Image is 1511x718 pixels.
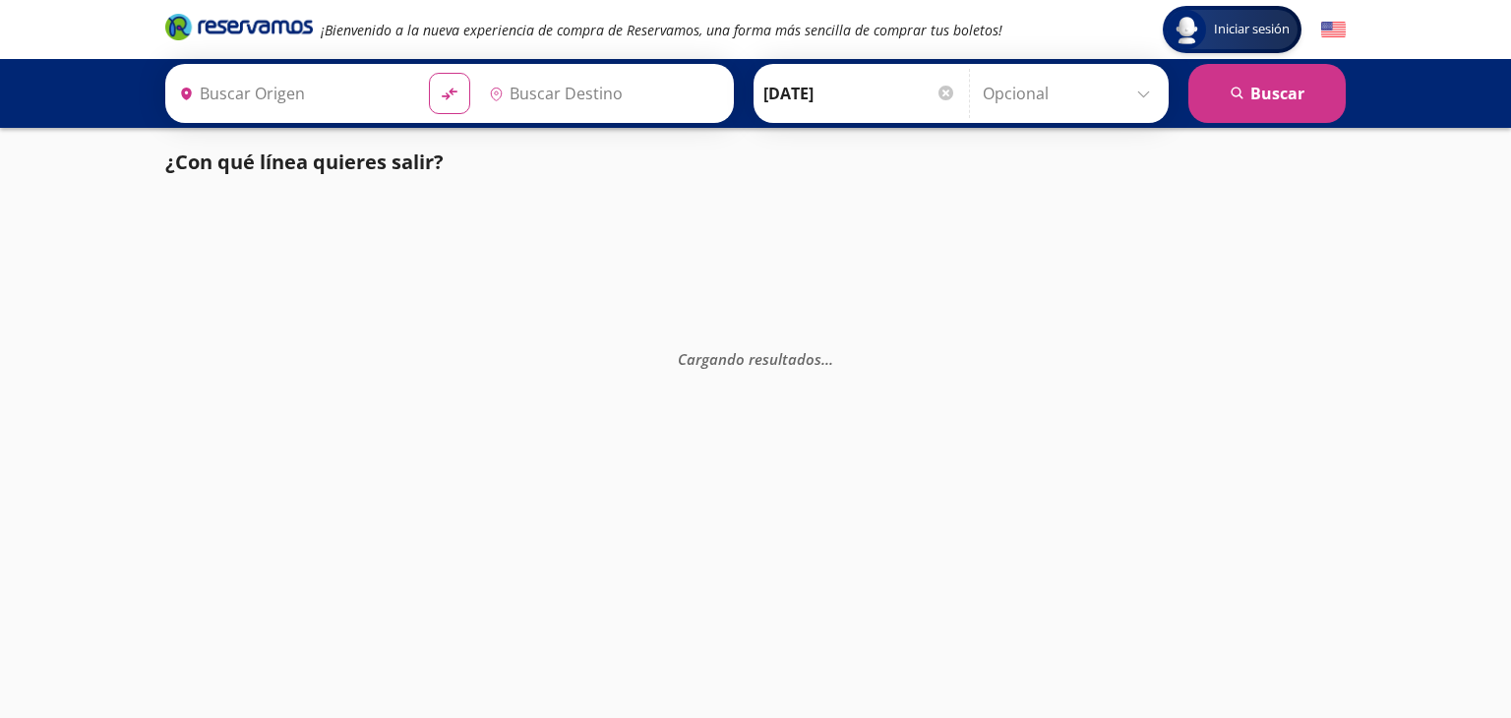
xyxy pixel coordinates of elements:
[825,349,829,369] span: .
[1206,20,1298,39] span: Iniciar sesión
[165,12,313,41] i: Brand Logo
[829,349,833,369] span: .
[165,12,313,47] a: Brand Logo
[983,69,1159,118] input: Opcional
[678,349,833,369] em: Cargando resultados
[821,349,825,369] span: .
[171,69,413,118] input: Buscar Origen
[321,21,1002,39] em: ¡Bienvenido a la nueva experiencia de compra de Reservamos, una forma más sencilla de comprar tus...
[165,148,444,177] p: ¿Con qué línea quieres salir?
[1188,64,1346,123] button: Buscar
[481,69,723,118] input: Buscar Destino
[1321,18,1346,42] button: English
[763,69,956,118] input: Elegir Fecha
